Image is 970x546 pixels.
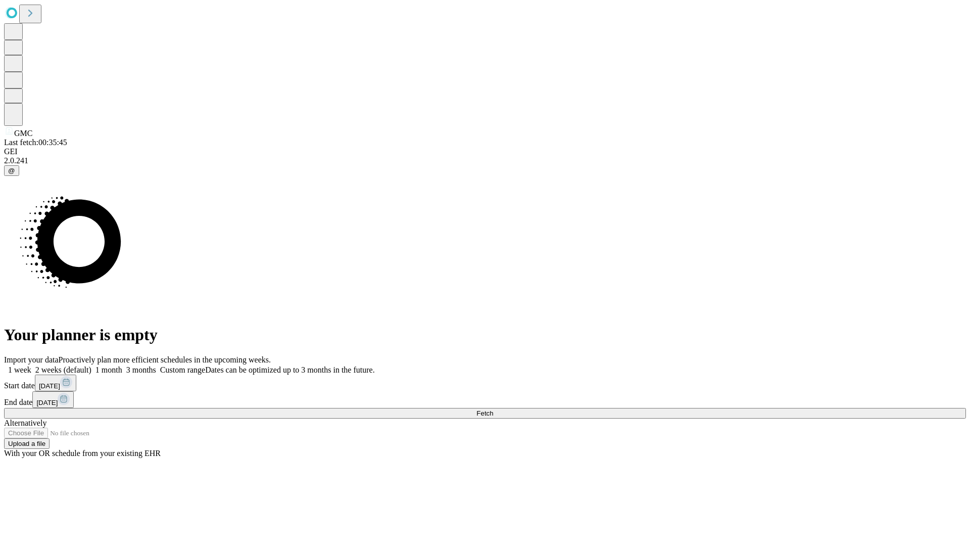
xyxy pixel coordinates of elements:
[35,366,91,374] span: 2 weeks (default)
[126,366,156,374] span: 3 months
[4,408,966,419] button: Fetch
[4,375,966,391] div: Start date
[4,156,966,165] div: 2.0.241
[4,449,161,458] span: With your OR schedule from your existing EHR
[160,366,205,374] span: Custom range
[205,366,374,374] span: Dates can be optimized up to 3 months in the future.
[476,409,493,417] span: Fetch
[4,355,59,364] span: Import your data
[59,355,271,364] span: Proactively plan more efficient schedules in the upcoming weeks.
[4,419,46,427] span: Alternatively
[35,375,76,391] button: [DATE]
[4,138,67,147] span: Last fetch: 00:35:45
[4,438,50,449] button: Upload a file
[4,326,966,344] h1: Your planner is empty
[4,147,966,156] div: GEI
[4,165,19,176] button: @
[36,399,58,406] span: [DATE]
[32,391,74,408] button: [DATE]
[14,129,32,138] span: GMC
[4,391,966,408] div: End date
[8,167,15,174] span: @
[8,366,31,374] span: 1 week
[39,382,60,390] span: [DATE]
[95,366,122,374] span: 1 month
